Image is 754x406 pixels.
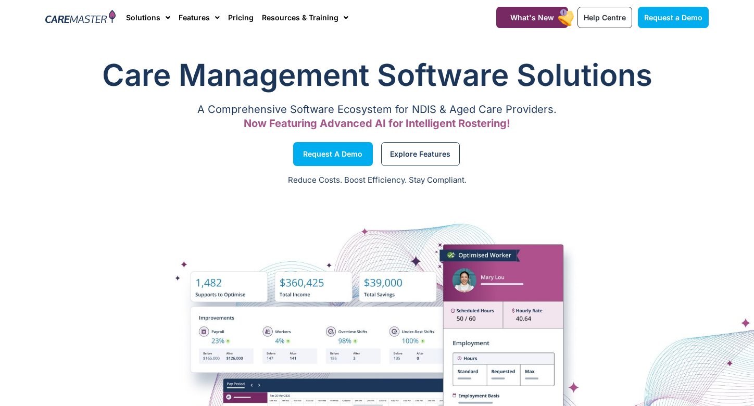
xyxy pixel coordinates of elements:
p: A Comprehensive Software Ecosystem for NDIS & Aged Care Providers. [45,106,709,113]
a: Explore Features [381,142,460,166]
span: Now Featuring Advanced AI for Intelligent Rostering! [244,117,510,130]
a: Request a Demo [638,7,709,28]
span: Help Centre [584,13,626,22]
img: CareMaster Logo [45,10,116,26]
span: Request a Demo [644,13,702,22]
span: Explore Features [390,151,450,157]
a: Request a Demo [293,142,373,166]
a: What's New [496,7,568,28]
p: Reduce Costs. Boost Efficiency. Stay Compliant. [6,174,748,186]
span: Request a Demo [303,151,362,157]
a: Help Centre [577,7,632,28]
span: What's New [510,13,554,22]
h1: Care Management Software Solutions [45,54,709,96]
